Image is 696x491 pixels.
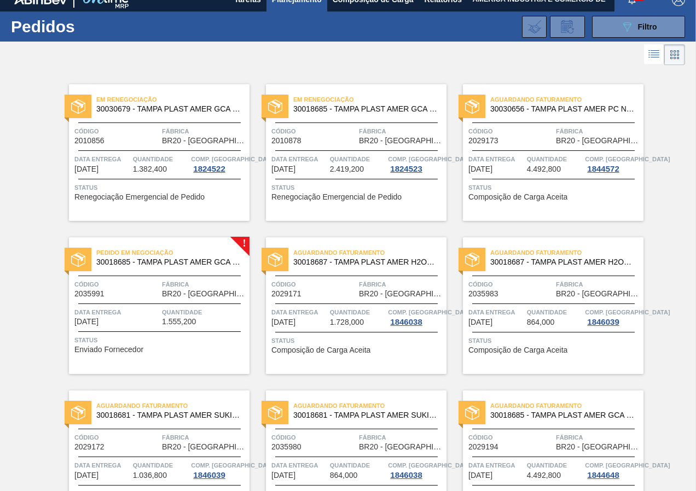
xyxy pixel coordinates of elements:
span: Fábrica [359,279,444,290]
span: Status [74,182,247,193]
span: 02/10/2025 [74,471,98,480]
span: Renegociação Emergencial de Pedido [74,193,205,201]
span: Fábrica [556,279,641,290]
div: Importar Negociações dos Pedidos [522,16,547,38]
span: Quantidade [527,307,583,318]
span: Aguardando Faturamento [293,400,446,411]
span: Fábrica [359,126,444,137]
span: Comp. Carga [191,154,276,165]
span: Comp. Carga [191,460,276,471]
span: Fábrica [162,432,247,443]
span: Data entrega [271,307,327,318]
div: 1844572 [585,165,621,173]
span: 02/10/2025 [271,318,295,326]
span: Código [74,279,159,290]
img: status [465,406,479,420]
span: BR20 - Sapucaia [556,137,641,145]
a: Comp. [GEOGRAPHIC_DATA]1844648 [585,460,641,480]
a: statusEm renegociação30018685 - TAMPA PLAST AMER GCA S/LINERCódigo2010878FábricaBR20 - [GEOGRAPHI... [250,84,446,221]
span: Quantidade [527,460,583,471]
img: status [465,100,479,114]
span: 2035980 [271,443,301,451]
div: 1846038 [388,318,424,326]
span: BR20 - Sapucaia [359,137,444,145]
span: Data entrega [271,154,327,165]
a: Comp. [GEOGRAPHIC_DATA]1846039 [191,460,247,480]
span: Pedido em Negociação [96,247,250,258]
span: Comp. Carga [585,307,670,318]
span: Data entrega [468,154,524,165]
a: Comp. [GEOGRAPHIC_DATA]1824522 [191,154,247,173]
span: Código [74,432,159,443]
span: BR20 - Sapucaia [359,290,444,298]
span: Aguardando Faturamento [96,400,250,411]
div: 1846039 [191,471,227,480]
span: 30018687 - TAMPA PLAST AMER H2OH LIMAO S/LINER [490,258,635,266]
a: Comp. [GEOGRAPHIC_DATA]1846038 [388,307,444,326]
span: 30030679 - TAMPA PLAST AMER GCA ZERO NIV24 [96,105,241,113]
span: Em renegociação [293,94,446,105]
span: Código [271,126,356,137]
div: 1824523 [388,165,424,173]
div: Visão em Cards [664,44,685,65]
span: 30018685 - TAMPA PLAST AMER GCA S/LINER [293,105,438,113]
span: Fábrica [556,432,641,443]
span: 30018685 - TAMPA PLAST AMER GCA S/LINER [96,258,241,266]
a: statusAguardando Faturamento30018687 - TAMPA PLAST AMER H2OH LIMAO S/LINERCódigo2035983FábricaBR2... [446,237,643,374]
span: Enviado Fornecedor [74,346,143,354]
span: Fábrica [359,432,444,443]
span: Aguardando Faturamento [293,247,446,258]
span: Código [271,279,356,290]
img: status [268,100,282,114]
span: Aguardando Faturamento [490,247,643,258]
img: status [71,406,85,420]
span: Código [468,432,553,443]
span: 30018681 - TAMPA PLAST AMER SUKITA S/LINER [96,411,241,419]
span: Data entrega [468,307,524,318]
span: Fábrica [162,279,247,290]
img: status [71,100,85,114]
span: Quantidade [133,154,189,165]
img: status [465,253,479,267]
span: Em renegociação [96,94,250,105]
span: 30018685 - TAMPA PLAST AMER GCA S/LINER [490,411,635,419]
span: Aguardando Faturamento [490,94,643,105]
a: Comp. [GEOGRAPHIC_DATA]1846039 [585,307,641,326]
span: 09/10/2025 [468,471,492,480]
span: Status [74,335,247,346]
span: Status [468,335,641,346]
span: 1.382,400 [133,165,167,173]
span: Renegociação Emergencial de Pedido [271,193,402,201]
span: 02/10/2025 [271,471,295,480]
span: Composição de Carga Aceita [271,346,370,354]
button: Filtro [592,16,685,38]
span: 2010878 [271,137,301,145]
span: 2010856 [74,137,105,145]
div: 1846039 [585,318,621,326]
span: 2029172 [74,443,105,451]
span: Fábrica [556,126,641,137]
span: Comp. Carga [585,460,670,471]
span: 2035983 [468,290,498,298]
a: statusAguardando Faturamento30030656 - TAMPA PLAST AMER PC NIV24Código2029173FábricaBR20 - [GEOGR... [446,84,643,221]
span: 30/09/2025 [468,165,492,173]
span: Código [468,126,553,137]
span: 10/09/2025 [74,165,98,173]
img: status [268,406,282,420]
span: 30018681 - TAMPA PLAST AMER SUKITA S/LINER [293,411,438,419]
span: Código [74,126,159,137]
div: 1824522 [191,165,227,173]
span: 2029173 [468,137,498,145]
a: Comp. [GEOGRAPHIC_DATA]1846038 [388,460,444,480]
span: 2.419,200 [330,165,364,173]
span: 4.492,800 [527,165,561,173]
span: Status [271,182,444,193]
span: 864,000 [527,318,555,326]
span: Quantidade [330,307,386,318]
span: 1.728,000 [330,318,364,326]
span: BR20 - Sapucaia [162,443,247,451]
div: 1846038 [388,471,424,480]
span: Composição de Carga Aceita [468,346,567,354]
span: Comp. Carga [388,307,473,318]
span: 864,000 [330,471,358,480]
